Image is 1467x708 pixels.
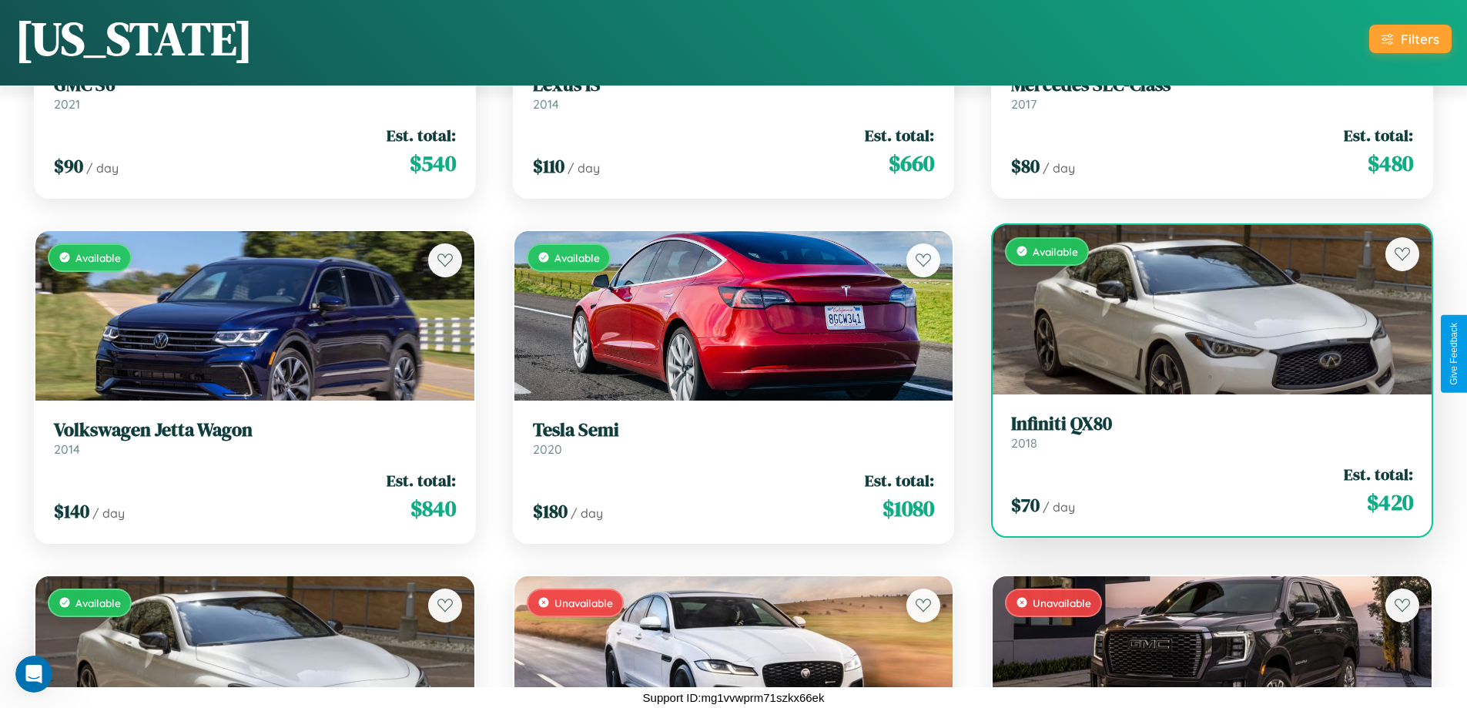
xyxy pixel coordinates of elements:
[533,74,935,112] a: Lexus IS2014
[410,148,456,179] span: $ 540
[533,96,559,112] span: 2014
[92,505,125,521] span: / day
[1011,492,1040,518] span: $ 70
[1011,74,1413,112] a: Mercedes SLC-Class2017
[54,419,456,457] a: Volkswagen Jetta Wagon2014
[554,251,600,264] span: Available
[54,441,80,457] span: 2014
[1344,463,1413,485] span: Est. total:
[571,505,603,521] span: / day
[1011,96,1037,112] span: 2017
[54,419,456,441] h3: Volkswagen Jetta Wagon
[1401,31,1439,47] div: Filters
[15,7,253,70] h1: [US_STATE]
[75,596,121,609] span: Available
[387,469,456,492] span: Est. total:
[1043,160,1075,176] span: / day
[1344,124,1413,146] span: Est. total:
[86,160,119,176] span: / day
[1011,74,1413,96] h3: Mercedes SLC-Class
[1449,323,1459,385] div: Give Feedback
[568,160,600,176] span: / day
[1011,413,1413,435] h3: Infiniti QX80
[75,251,121,264] span: Available
[643,687,825,708] p: Support ID: mg1vvwprm71szkx66ek
[15,656,52,693] iframe: Intercom live chat
[1043,499,1075,515] span: / day
[54,96,80,112] span: 2021
[54,498,89,524] span: $ 140
[1011,435,1037,451] span: 2018
[1368,148,1413,179] span: $ 480
[883,493,934,524] span: $ 1080
[533,441,562,457] span: 2020
[533,498,568,524] span: $ 180
[554,596,613,609] span: Unavailable
[533,153,564,179] span: $ 110
[54,74,456,96] h3: GMC S6
[1369,25,1452,53] button: Filters
[54,153,83,179] span: $ 90
[865,124,934,146] span: Est. total:
[1011,413,1413,451] a: Infiniti QX802018
[889,148,934,179] span: $ 660
[1033,245,1078,258] span: Available
[410,493,456,524] span: $ 840
[1033,596,1091,609] span: Unavailable
[533,419,935,441] h3: Tesla Semi
[1367,487,1413,518] span: $ 420
[387,124,456,146] span: Est. total:
[1011,153,1040,179] span: $ 80
[533,74,935,96] h3: Lexus IS
[533,419,935,457] a: Tesla Semi2020
[54,74,456,112] a: GMC S62021
[865,469,934,492] span: Est. total:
